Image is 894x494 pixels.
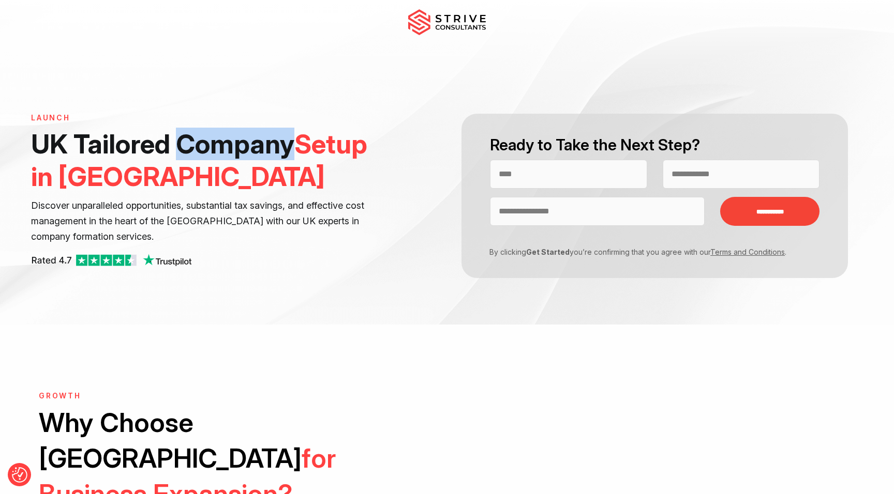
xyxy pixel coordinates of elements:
h2: Ready to Take the Next Step? [490,134,820,156]
strong: Get Started [526,248,570,256]
h1: UK Tailored Company [31,128,389,193]
h6: GROWTH [39,392,439,400]
h6: LAUNCH [31,114,389,122]
button: Consent Preferences [12,467,27,483]
img: Revisit consent button [12,467,27,483]
form: Contact form [447,114,863,278]
a: Terms and Conditions [710,248,785,256]
p: Discover unparalleled opportunities, substantial tax savings, and effective cost management in th... [31,198,389,244]
p: By clicking you’re confirming that you agree with our . [482,246,812,257]
img: main-logo.svg [408,9,486,35]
